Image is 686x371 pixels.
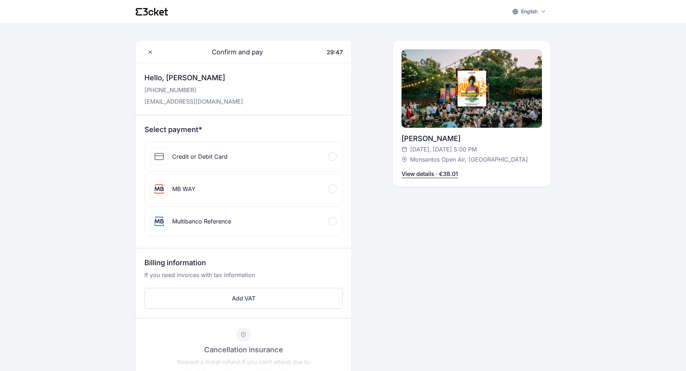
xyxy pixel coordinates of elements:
div: Multibanco Reference [172,217,231,226]
button: Add VAT [144,288,343,309]
p: [PHONE_NUMBER] [144,86,243,94]
p: Cancellation insurance [204,345,283,355]
div: Credit or Debit Card [172,152,228,161]
div: MB WAY [172,185,196,193]
h3: Hello, [PERSON_NAME] [144,73,243,83]
p: If you need invoices with tax information [144,271,343,285]
p: View details · €38.01 [402,169,458,178]
span: 29:47 [327,49,343,56]
p: [EMAIL_ADDRESS][DOMAIN_NAME] [144,97,243,106]
h3: Billing information [144,258,343,271]
p: English [521,8,538,15]
div: [PERSON_NAME] [402,134,542,144]
span: [DATE], [DATE] 5:00 PM [410,145,477,154]
h3: Select payment* [144,125,343,135]
span: Confirm and pay [203,47,263,57]
span: Monsantos Open Air, [GEOGRAPHIC_DATA] [410,155,528,164]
